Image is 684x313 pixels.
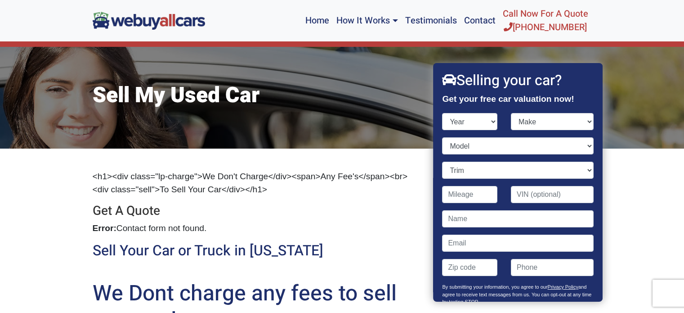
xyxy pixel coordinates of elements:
p: <h1><div class="lp-charge">We Don't Charge</div><span>Any Fee's</span><br><div class="sell">To Se... [93,170,421,196]
input: Name [443,210,594,227]
p: Contact form not found. [93,222,421,235]
strong: Get your free car valuation now! [443,94,574,104]
h2: Selling your car? [443,72,594,89]
a: How It Works [333,4,401,38]
input: Zip code [443,259,498,276]
a: Testimonials [402,4,460,38]
a: Privacy Policy [548,284,578,290]
h3: Get A Quote [93,204,421,219]
input: VIN (optional) [511,186,594,203]
p: By submitting your information, you agree to our and agree to receive text messages from us. You ... [443,283,594,310]
input: Mileage [443,186,498,203]
img: We Buy All Cars in NJ logo [93,12,205,29]
input: Email [443,235,594,252]
input: Phone [511,259,594,276]
h2: Sell Your Car or Truck in [US_STATE] [93,242,421,259]
h1: Sell My Used Car [93,83,421,109]
a: Home [302,4,333,38]
a: Contact [460,4,499,38]
a: Call Now For A Quote[PHONE_NUMBER] [499,4,592,38]
strong: Error: [93,223,116,233]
